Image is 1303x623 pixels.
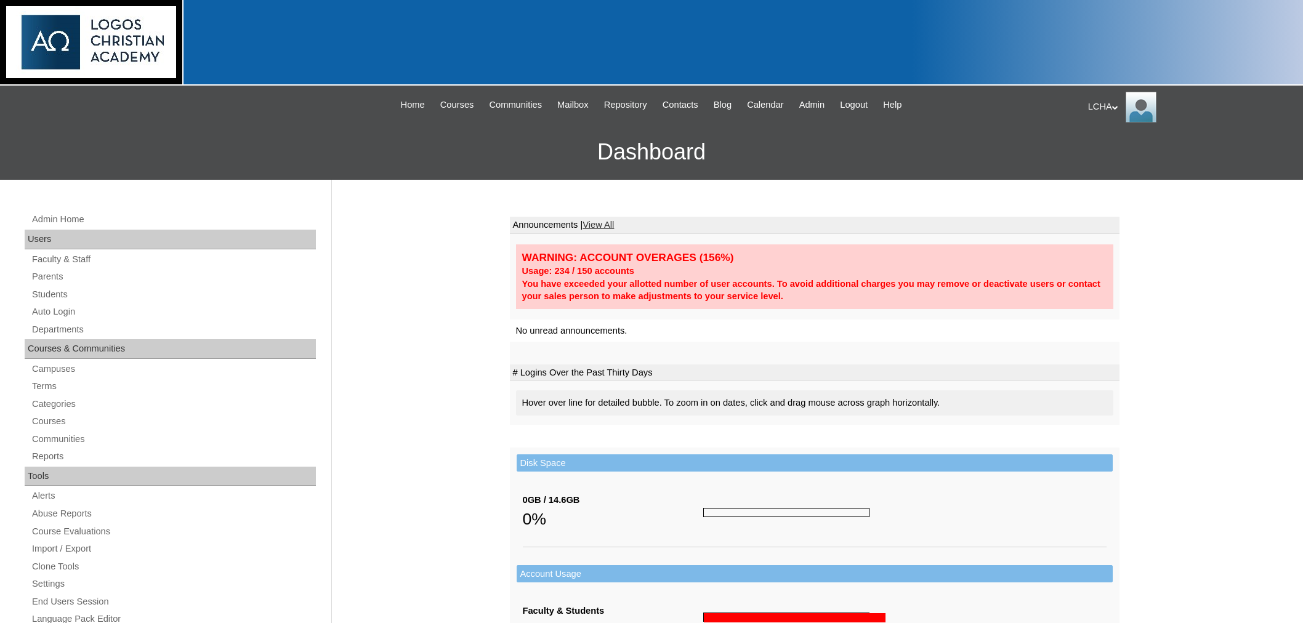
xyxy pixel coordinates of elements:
[31,287,316,302] a: Students
[510,364,1119,382] td: # Logins Over the Past Thirty Days
[583,220,614,230] a: View All
[840,98,868,112] span: Logout
[834,98,874,112] a: Logout
[31,506,316,521] a: Abuse Reports
[31,322,316,337] a: Departments
[31,449,316,464] a: Reports
[551,98,595,112] a: Mailbox
[604,98,647,112] span: Repository
[522,278,1107,303] div: You have exceeded your allotted number of user accounts. To avoid additional charges you may remo...
[31,524,316,539] a: Course Evaluations
[708,98,738,112] a: Blog
[31,304,316,320] a: Auto Login
[522,251,1107,265] div: WARNING: ACCOUNT OVERAGES (156%)
[523,507,704,531] div: 0%
[25,467,316,486] div: Tools
[31,541,316,557] a: Import / Export
[510,217,1119,234] td: Announcements |
[31,414,316,429] a: Courses
[31,361,316,377] a: Campuses
[656,98,704,112] a: Contacts
[663,98,698,112] span: Contacts
[741,98,789,112] a: Calendar
[25,230,316,249] div: Users
[793,98,831,112] a: Admin
[516,390,1113,416] div: Hover over line for detailed bubble. To zoom in on dates, click and drag mouse across graph horiz...
[517,565,1113,583] td: Account Usage
[483,98,548,112] a: Communities
[517,454,1113,472] td: Disk Space
[31,212,316,227] a: Admin Home
[31,488,316,504] a: Alerts
[31,594,316,609] a: End Users Session
[31,432,316,447] a: Communities
[31,269,316,284] a: Parents
[747,98,783,112] span: Calendar
[395,98,431,112] a: Home
[25,339,316,359] div: Courses & Communities
[6,6,176,78] img: logo-white.png
[1126,92,1156,123] img: LCHA Admin
[598,98,653,112] a: Repository
[883,98,902,112] span: Help
[401,98,425,112] span: Home
[31,576,316,592] a: Settings
[440,98,474,112] span: Courses
[522,266,634,276] strong: Usage: 234 / 150 accounts
[523,494,704,507] div: 0GB / 14.6GB
[31,252,316,267] a: Faculty & Staff
[31,396,316,412] a: Categories
[799,98,825,112] span: Admin
[434,98,480,112] a: Courses
[510,320,1119,342] td: No unread announcements.
[31,379,316,394] a: Terms
[523,605,704,617] div: Faculty & Students
[714,98,732,112] span: Blog
[489,98,542,112] span: Communities
[1088,92,1291,123] div: LCHA
[877,98,908,112] a: Help
[557,98,589,112] span: Mailbox
[6,124,1297,180] h3: Dashboard
[31,559,316,574] a: Clone Tools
